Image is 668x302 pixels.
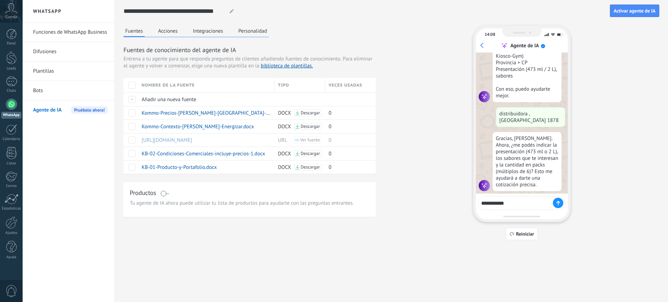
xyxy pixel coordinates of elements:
span: Entrena a tu agente para que responda preguntas de clientes añadiendo fuentes de conocimiento. [124,56,341,63]
button: Reiniciar [506,228,538,240]
li: Funciones de WhatsApp Business [23,23,114,42]
span: Agente de IA [33,100,62,120]
div: Veces usadas [325,78,376,92]
li: Agente de IA [23,100,114,120]
div: Nombre de la fuente [138,78,274,92]
div: Listas [1,161,22,166]
img: agent icon [479,91,490,102]
button: Acciones [157,26,180,36]
div: KB-02-Condiciones-Comerciales-incluye-precios-1.docx [138,147,271,160]
div: DOCX [275,161,322,174]
span: Reiniciar [516,231,534,236]
span: Cuenta [6,15,17,19]
div: DOCX [275,120,322,133]
div: Calendario [1,137,22,141]
div: Kommo-Precios-Baly-Argentina-conversaciones-pdf.docx [138,106,271,120]
div: Ayuda [1,255,22,260]
a: Bots [33,81,108,100]
span: 0 [329,110,332,116]
button: Fuentes [124,26,145,37]
div: 14:08 [485,32,495,37]
span: Descargar [301,151,320,156]
li: Difusiones [23,42,114,62]
div: Tipo [275,78,325,92]
span: 0 [329,150,332,157]
div: Panel [1,41,22,46]
span: DOCX [278,123,291,130]
span: Descargar [301,124,320,129]
div: distribuidora , [GEOGRAPHIC_DATA] 1878 [496,107,565,127]
span: KB-02-Condiciones-Comerciales-incluye-precios-1.docx [142,150,265,157]
span: Activar agente de IA [614,8,655,13]
span: Kommo-Precios-[PERSON_NAME]-[GEOGRAPHIC_DATA]-conversaciones-pdf.docx [142,110,320,116]
div: Kommo-Contexto-BALY-Energizar.docx [138,120,271,133]
div: 0 [325,161,371,174]
span: Descargar [301,165,320,170]
span: 0 [329,164,332,171]
h3: Productos [130,188,156,197]
div: Estadísticas [1,206,22,211]
button: Personalidad [237,26,269,36]
li: Bots [23,81,114,100]
div: Agente de IA [510,42,539,49]
img: agent icon [479,180,490,191]
a: Difusiones [33,42,108,62]
h3: Fuentes de conocimiento del agente de IA [124,46,376,54]
span: Descargar [301,111,320,115]
a: Agente de IAPruébalo ahora! [33,100,108,120]
span: DOCX [278,164,291,171]
div: Ajustes [1,231,22,235]
div: Gracias, [PERSON_NAME]. Ahora, ¿me podés indicar la presentación (473 ml o 2 L), los sabores que ... [493,132,562,191]
span: DOCX [278,150,291,157]
div: WhatsApp [1,112,21,119]
span: Para eliminar el agente y volver a comenzar, elige una nueva plantilla en la [124,56,372,69]
a: Plantillas [33,62,108,81]
span: Añadir una nueva fuente [142,96,196,103]
button: Activar agente de IA [610,5,659,17]
div: 0 [325,147,371,160]
button: Integraciones [191,26,225,36]
div: Correo [1,184,22,188]
div: Leads [1,66,22,71]
span: Kommo-Contexto-[PERSON_NAME]-Energizar.docx [142,123,254,130]
a: biblioteca de plantillas. [261,63,313,69]
div: KB-01-Producto-y-Portafolio.docx [138,161,271,174]
li: Plantillas [23,62,114,81]
div: 0 [325,120,371,133]
span: DOCX [278,110,291,116]
a: Funciones de WhatsApp Business [33,23,108,42]
span: KB-01-Producto-y-Portafolio.docx [142,164,217,171]
span: 0 [329,123,332,130]
div: Chats [1,89,22,93]
span: Pruébalo ahora! [71,106,108,114]
div: DOCX [275,147,322,160]
div: DOCX [275,106,322,120]
span: Tu agente de IA ahora puede utilizar tu lista de productos para ayudarte con las preguntas entran... [130,200,369,207]
div: 0 [325,106,371,120]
